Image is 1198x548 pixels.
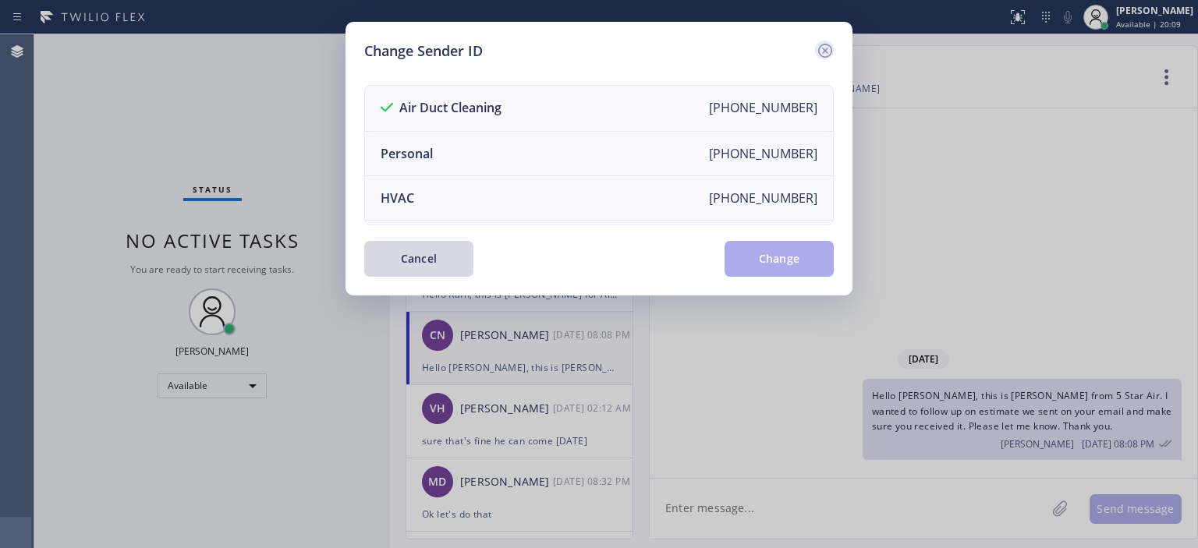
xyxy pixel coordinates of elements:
div: [PHONE_NUMBER] [709,99,817,118]
div: Air Duct Cleaning [381,99,502,118]
button: Change [725,241,834,277]
div: [PHONE_NUMBER] [709,145,817,162]
div: HVAC [381,189,414,207]
h5: Change Sender ID [364,41,483,62]
button: Cancel [364,241,473,277]
div: [PHONE_NUMBER] [709,189,817,207]
div: Personal [381,145,433,162]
